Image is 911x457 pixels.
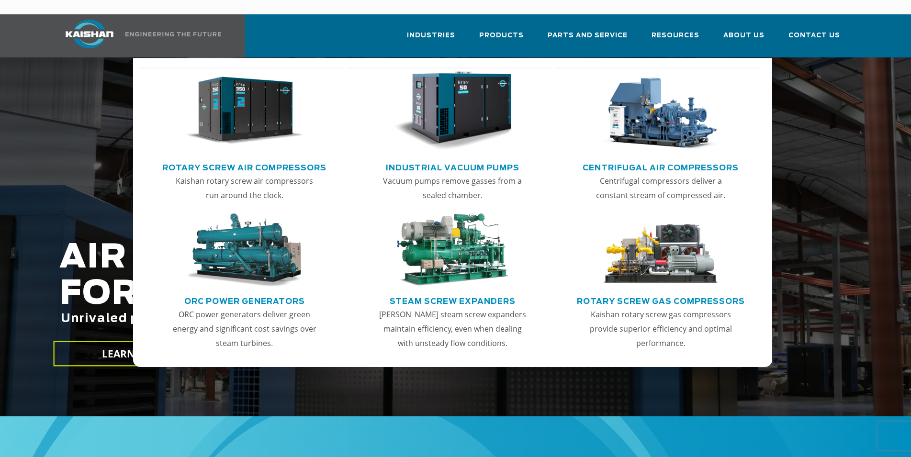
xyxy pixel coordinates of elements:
[652,30,699,41] span: Resources
[185,213,303,287] img: thumb-ORC-Power-Generators
[162,159,326,174] a: Rotary Screw Air Compressors
[602,71,720,151] img: thumb-Centrifugal-Air-Compressors
[184,293,305,307] a: ORC Power Generators
[101,347,168,361] span: LEARN MORE
[602,213,720,287] img: thumb-Rotary-Screw-Gas-Compressors
[479,23,524,56] a: Products
[53,341,216,367] a: LEARN MORE
[59,240,718,355] h2: AIR COMPRESSORS FOR THE
[479,30,524,41] span: Products
[788,30,840,41] span: Contact Us
[394,213,511,287] img: thumb-Steam-Screw-Expanders
[390,293,516,307] a: Steam Screw Expanders
[723,23,765,56] a: About Us
[586,174,735,202] p: Centrifugal compressors deliver a constant stream of compressed air.
[61,313,471,324] span: Unrivaled performance with up to 35% energy cost savings.
[723,30,765,41] span: About Us
[170,174,319,202] p: Kaishan rotary screw air compressors run around the clock.
[586,307,735,350] p: Kaishan rotary screw gas compressors provide superior efficiency and optimal performance.
[548,30,628,41] span: Parts and Service
[548,23,628,56] a: Parts and Service
[394,71,511,151] img: thumb-Industrial-Vacuum-Pumps
[54,20,125,48] img: kaishan logo
[170,307,319,350] p: ORC power generators deliver green energy and significant cost savings over steam turbines.
[185,71,303,151] img: thumb-Rotary-Screw-Air-Compressors
[386,159,519,174] a: Industrial Vacuum Pumps
[54,14,223,57] a: Kaishan USA
[407,23,455,56] a: Industries
[788,23,840,56] a: Contact Us
[652,23,699,56] a: Resources
[583,159,739,174] a: Centrifugal Air Compressors
[407,30,455,41] span: Industries
[378,174,527,202] p: Vacuum pumps remove gasses from a sealed chamber.
[577,293,745,307] a: Rotary Screw Gas Compressors
[125,32,221,36] img: Engineering the future
[378,307,527,350] p: [PERSON_NAME] steam screw expanders maintain efficiency, even when dealing with unsteady flow con...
